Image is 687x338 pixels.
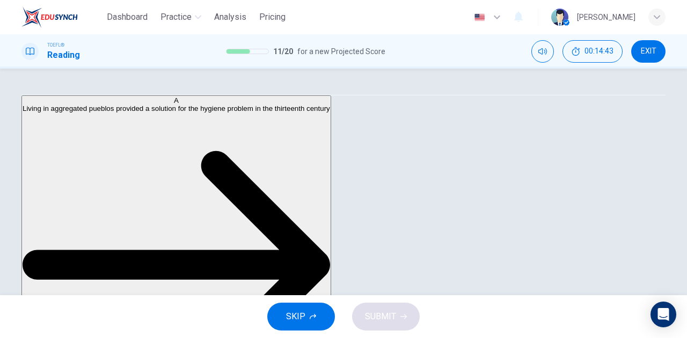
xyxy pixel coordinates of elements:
[273,45,293,58] span: 11 / 20
[21,6,103,28] a: EduSynch logo
[531,40,554,63] div: Mute
[21,6,78,28] img: EduSynch logo
[631,40,666,63] button: EXIT
[47,49,80,62] h1: Reading
[23,96,330,104] div: A
[286,309,305,324] span: SKIP
[160,11,192,24] span: Practice
[103,7,152,27] button: Dashboard
[259,11,286,24] span: Pricing
[641,47,656,56] span: EXIT
[584,47,613,56] span: 00:14:43
[297,45,385,58] span: for a new Projected Score
[267,303,335,331] button: SKIP
[255,7,290,27] button: Pricing
[562,40,623,63] div: Hide
[107,11,148,24] span: Dashboard
[23,104,330,112] span: Living in aggregated pueblos provided a solution for the hygiene problem in the thirteenth century
[473,13,486,21] img: en
[156,7,206,27] button: Practice
[562,40,623,63] button: 00:14:43
[577,11,635,24] div: [PERSON_NAME]
[551,9,568,26] img: Profile picture
[214,11,246,24] span: Analysis
[210,7,251,27] button: Analysis
[21,69,666,95] div: Choose test type tabs
[47,41,64,49] span: TOEFL®
[651,302,676,327] div: Open Intercom Messenger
